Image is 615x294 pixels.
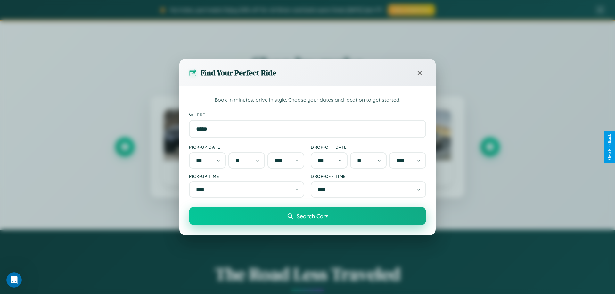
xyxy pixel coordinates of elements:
label: Drop-off Date [311,144,426,150]
button: Search Cars [189,207,426,225]
span: Search Cars [297,212,328,219]
p: Book in minutes, drive in style. Choose your dates and location to get started. [189,96,426,104]
label: Where [189,112,426,117]
h3: Find Your Perfect Ride [201,68,276,78]
label: Pick-up Time [189,173,304,179]
label: Pick-up Date [189,144,304,150]
label: Drop-off Time [311,173,426,179]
